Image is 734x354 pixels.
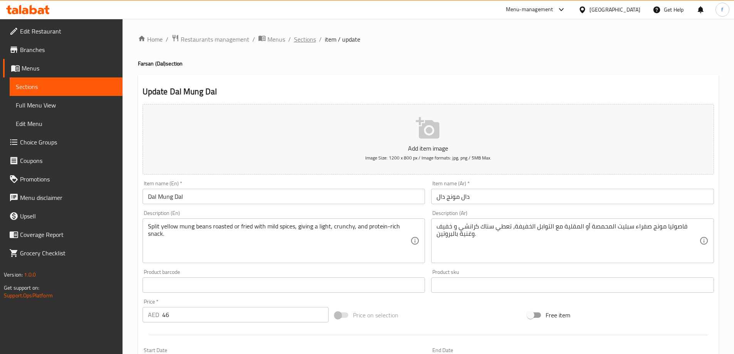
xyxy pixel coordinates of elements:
[258,34,285,44] a: Menus
[22,64,116,73] span: Menus
[10,114,123,133] a: Edit Menu
[16,101,116,110] span: Full Menu View
[4,290,53,300] a: Support.OpsPlatform
[148,223,411,259] textarea: Split yellow mung beans roasted or fried with mild spices, giving a light, crunchy, and protein-r...
[20,230,116,239] span: Coverage Report
[3,22,123,40] a: Edit Restaurant
[288,35,291,44] li: /
[16,82,116,91] span: Sections
[3,207,123,225] a: Upsell
[252,35,255,44] li: /
[16,119,116,128] span: Edit Menu
[171,34,249,44] a: Restaurants management
[20,174,116,184] span: Promotions
[3,225,123,244] a: Coverage Report
[20,138,116,147] span: Choice Groups
[3,133,123,151] a: Choice Groups
[10,77,123,96] a: Sections
[3,244,123,262] a: Grocery Checklist
[20,211,116,221] span: Upsell
[20,156,116,165] span: Coupons
[294,35,316,44] a: Sections
[365,153,491,162] span: Image Size: 1200 x 800 px / Image formats: jpg, png / 5MB Max.
[162,307,329,322] input: Please enter price
[24,270,36,280] span: 1.0.0
[138,34,719,44] nav: breadcrumb
[546,310,570,320] span: Free item
[143,86,714,97] h2: Update Dal Mung Dal
[721,5,723,14] span: f
[20,45,116,54] span: Branches
[4,283,39,293] span: Get support on:
[431,277,714,293] input: Please enter product sku
[143,189,425,204] input: Enter name En
[353,310,398,320] span: Price on selection
[181,35,249,44] span: Restaurants management
[3,59,123,77] a: Menus
[143,277,425,293] input: Please enter product barcode
[155,144,702,153] p: Add item image
[3,40,123,59] a: Branches
[143,104,714,174] button: Add item imageImage Size: 1200 x 800 px / Image formats: jpg, png / 5MB Max.
[138,35,163,44] a: Home
[4,270,23,280] span: Version:
[10,96,123,114] a: Full Menu View
[3,151,123,170] a: Coupons
[431,189,714,204] input: Enter name Ar
[3,188,123,207] a: Menu disclaimer
[267,35,285,44] span: Menus
[20,248,116,258] span: Grocery Checklist
[319,35,322,44] li: /
[138,60,719,67] h4: Farsan (Dal) section
[166,35,168,44] li: /
[506,5,553,14] div: Menu-management
[20,27,116,36] span: Edit Restaurant
[20,193,116,202] span: Menu disclaimer
[590,5,640,14] div: [GEOGRAPHIC_DATA]
[148,310,159,319] p: AED
[437,223,699,259] textarea: فاصوليا مونج صفراء سبليت المحمصة أو المقلية مع التوابل الخفيفة، تعطي سناك كرانشي و خفيف وغنية بال...
[3,170,123,188] a: Promotions
[325,35,360,44] span: item / update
